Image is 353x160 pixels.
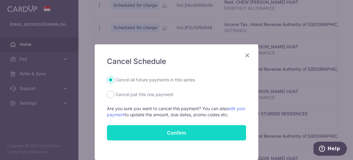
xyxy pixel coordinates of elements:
[107,106,246,118] p: Are you sure you want to cancel this payment? You can also to update the amount, due dates, promo...
[313,142,347,157] iframe: Opens a widget where you can find more information
[244,52,251,59] button: Close
[107,125,246,140] button: Confirm
[116,91,173,98] label: Cancel just this one payment
[107,57,246,66] h5: Cancel Schedule
[116,76,195,84] label: Cancel all future payments in this series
